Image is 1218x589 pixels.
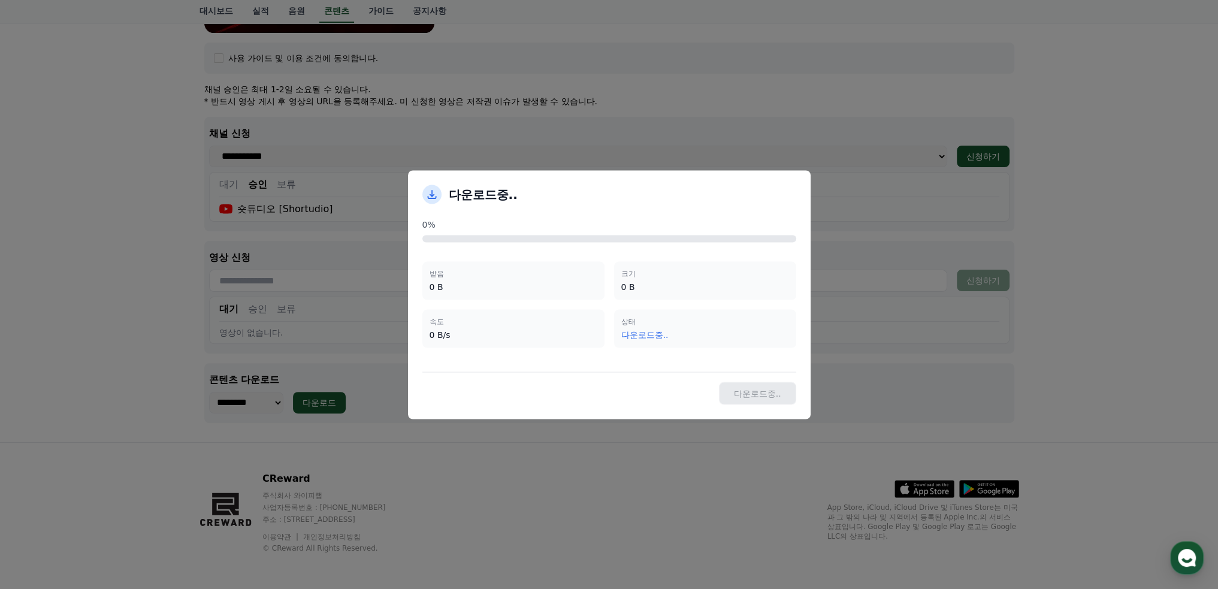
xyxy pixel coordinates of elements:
[621,280,789,292] div: 0 B
[185,398,200,407] span: 설정
[430,316,597,326] div: 속도
[430,268,597,278] div: 받음
[449,186,518,203] h2: 다운로드중..
[430,328,597,340] div: 0 B/s
[408,170,811,419] div: modal
[621,316,789,326] div: 상태
[4,380,79,410] a: 홈
[719,382,796,404] button: 다운로드중..
[155,380,230,410] a: 설정
[38,398,45,407] span: 홈
[422,218,436,230] span: 0%
[621,268,789,278] div: 크기
[79,380,155,410] a: 대화
[110,398,124,408] span: 대화
[430,280,597,292] div: 0 B
[621,328,789,340] div: 다운로드중..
